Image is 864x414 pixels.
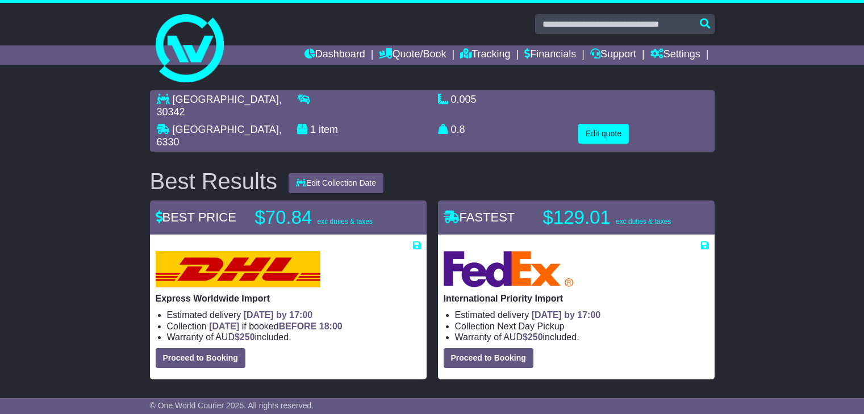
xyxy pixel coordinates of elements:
[167,332,421,342] li: Warranty of AUD included.
[156,293,421,304] p: Express Worldwide Import
[150,401,314,410] span: © One World Courier 2025. All rights reserved.
[319,124,338,135] span: item
[379,45,446,65] a: Quote/Book
[523,332,543,342] span: $
[650,45,700,65] a: Settings
[209,321,342,331] span: if booked
[157,124,282,148] span: , 6330
[528,332,543,342] span: 250
[451,124,465,135] span: 0.8
[590,45,636,65] a: Support
[578,124,629,144] button: Edit quote
[173,124,279,135] span: [GEOGRAPHIC_DATA]
[167,321,421,332] li: Collection
[144,169,283,194] div: Best Results
[455,310,709,320] li: Estimated delivery
[244,310,313,320] span: [DATE] by 17:00
[157,94,282,118] span: , 30342
[279,321,317,331] span: BEFORE
[156,251,320,287] img: DHL: Express Worldwide Import
[319,321,343,331] span: 18:00
[460,45,510,65] a: Tracking
[156,210,236,224] span: BEST PRICE
[156,348,245,368] button: Proceed to Booking
[167,310,421,320] li: Estimated delivery
[444,348,533,368] button: Proceed to Booking
[532,310,601,320] span: [DATE] by 17:00
[543,206,685,229] p: $129.01
[240,332,255,342] span: 250
[455,332,709,342] li: Warranty of AUD included.
[451,94,477,105] span: 0.005
[310,124,316,135] span: 1
[616,218,671,225] span: exc duties & taxes
[173,94,279,105] span: [GEOGRAPHIC_DATA]
[235,332,255,342] span: $
[497,321,564,331] span: Next Day Pickup
[444,210,515,224] span: FASTEST
[289,173,383,193] button: Edit Collection Date
[209,321,239,331] span: [DATE]
[318,218,373,225] span: exc duties & taxes
[304,45,365,65] a: Dashboard
[524,45,576,65] a: Financials
[455,321,709,332] li: Collection
[444,293,709,304] p: International Priority Import
[444,251,574,287] img: FedEx Express: International Priority Import
[255,206,397,229] p: $70.84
